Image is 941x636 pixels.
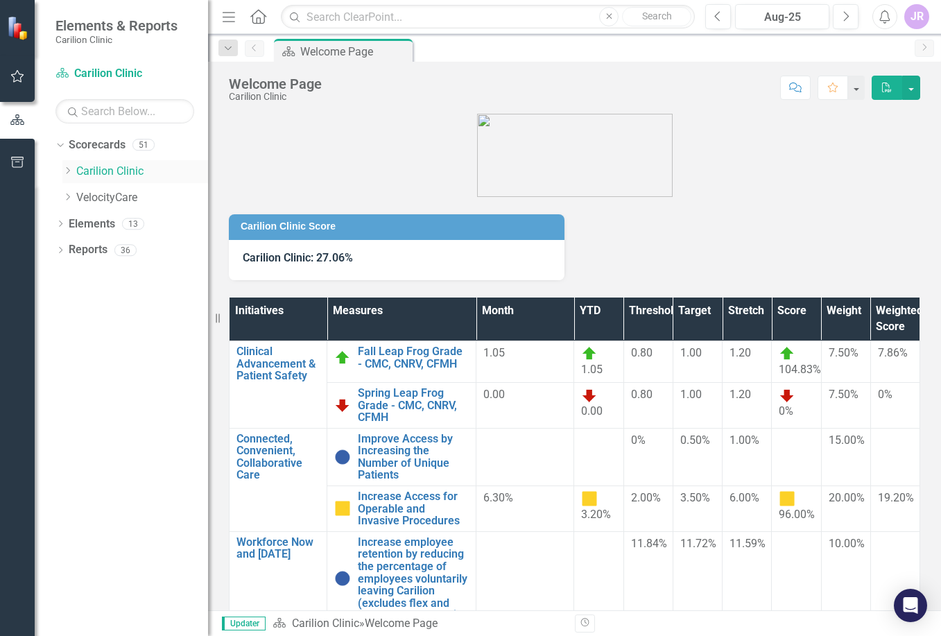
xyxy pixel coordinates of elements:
[358,433,469,481] a: Improve Access by Increasing the Number of Unique Patients
[55,17,178,34] span: Elements & Reports
[7,16,31,40] img: ClearPoint Strategy
[334,397,351,413] img: Below Plan
[829,491,865,504] span: 20.00%
[327,486,476,532] td: Double-Click to Edit Right Click for Context Menu
[358,536,469,621] a: Increase employee retention by reducing the percentage of employees voluntarily leaving Carilion ...
[735,4,829,29] button: Aug-25
[740,9,825,26] div: Aug-25
[622,7,691,26] button: Search
[894,589,927,622] div: Open Intercom Messenger
[273,616,564,632] div: »
[114,244,137,256] div: 36
[581,363,603,376] span: 1.05
[730,433,759,447] span: 1.00%
[829,346,858,359] span: 7.50%
[69,137,126,153] a: Scorecards
[241,221,558,232] h3: Carilion Clinic Score
[69,216,115,232] a: Elements
[358,490,469,527] a: Increase Access for Operable and Invasive Procedures
[69,242,107,258] a: Reports
[779,490,795,507] img: Caution
[878,388,892,401] span: 0%
[730,346,751,359] span: 1.20
[132,139,155,151] div: 51
[334,500,351,517] img: Caution
[327,382,476,428] td: Double-Click to Edit Right Click for Context Menu
[483,491,513,504] span: 6.30%
[229,76,322,92] div: Welcome Page
[358,387,469,424] a: Spring Leap Frog Grade - CMC, CNRV, CFMH
[631,491,661,504] span: 2.00%
[829,388,858,401] span: 7.50%
[292,617,359,630] a: Carilion Clinic
[730,537,766,550] span: 11.59%
[55,66,194,82] a: Carilion Clinic
[904,4,929,29] button: JR
[680,388,702,401] span: 1.00
[631,388,653,401] span: 0.80
[230,341,327,429] td: Double-Click to Edit Right Click for Context Menu
[55,34,178,45] small: Carilion Clinic
[779,508,815,521] span: 96.00%
[236,536,320,560] a: Workforce Now and [DATE]
[55,99,194,123] input: Search Below...
[878,491,914,504] span: 19.20%
[483,388,505,401] span: 0.00
[581,508,611,521] span: 3.20%
[222,617,266,630] span: Updater
[730,491,759,504] span: 6.00%
[779,363,821,376] span: 104.83%
[878,346,908,359] span: 7.86%
[779,404,793,418] span: 0%
[581,490,598,507] img: Caution
[581,345,598,362] img: On Target
[243,251,353,264] span: Carilion Clinic: 27.06%
[334,570,351,587] img: No Information
[334,449,351,465] img: No Information
[631,346,653,359] span: 0.80
[829,537,865,550] span: 10.00%
[358,345,469,370] a: Fall Leap Frog Grade - CMC, CNRV, CFMH
[365,617,438,630] div: Welcome Page
[829,433,865,447] span: 15.00%
[229,92,322,102] div: Carilion Clinic
[483,346,505,359] span: 1.05
[779,387,795,404] img: Below Plan
[281,5,695,29] input: Search ClearPoint...
[122,218,144,230] div: 13
[327,531,476,626] td: Double-Click to Edit Right Click for Context Menu
[631,537,667,550] span: 11.84%
[680,433,710,447] span: 0.50%
[680,346,702,359] span: 1.00
[631,433,646,447] span: 0%
[327,341,476,383] td: Double-Click to Edit Right Click for Context Menu
[779,345,795,362] img: On Target
[230,428,327,531] td: Double-Click to Edit Right Click for Context Menu
[327,428,476,485] td: Double-Click to Edit Right Click for Context Menu
[236,433,320,481] a: Connected, Convenient, Collaborative Care
[581,404,603,418] span: 0.00
[230,531,327,626] td: Double-Click to Edit Right Click for Context Menu
[76,164,208,180] a: Carilion Clinic
[300,43,409,60] div: Welcome Page
[680,537,716,550] span: 11.72%
[581,387,598,404] img: Below Plan
[236,345,320,382] a: Clinical Advancement & Patient Safety
[477,114,673,197] img: carilion%20clinic%20logo%202.0.png
[76,190,208,206] a: VelocityCare
[334,350,351,366] img: On Target
[680,491,710,504] span: 3.50%
[730,388,751,401] span: 1.20
[642,10,672,22] span: Search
